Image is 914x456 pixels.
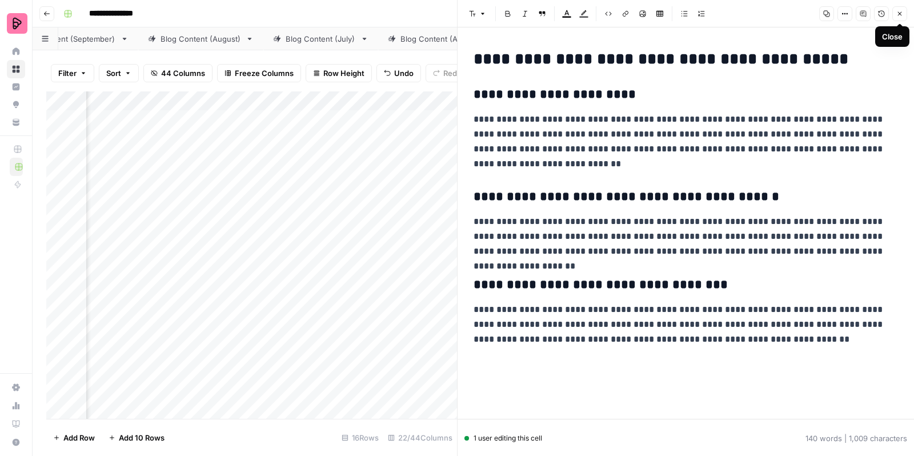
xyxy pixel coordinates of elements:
a: Settings [7,378,25,397]
button: Add 10 Rows [102,429,171,447]
div: Blog Content (April) [400,33,471,45]
img: Preply Logo [7,13,27,34]
button: Row Height [306,64,372,82]
span: Undo [394,67,414,79]
button: Add Row [46,429,102,447]
span: Add Row [63,432,95,443]
a: Insights [7,78,25,96]
span: Freeze Columns [235,67,294,79]
button: Workspace: Preply [7,9,25,38]
button: Freeze Columns [217,64,301,82]
button: Help + Support [7,433,25,451]
a: Your Data [7,113,25,131]
div: Close [882,31,903,42]
span: Row Height [323,67,364,79]
span: Add 10 Rows [119,432,165,443]
div: 1 user editing this cell [464,433,542,443]
div: Blog Content (August) [161,33,241,45]
span: Redo [443,67,462,79]
span: Sort [106,67,121,79]
a: Blog Content (July) [263,27,378,50]
a: Blog Content (August) [138,27,263,50]
div: 140 words | 1,009 characters [805,433,907,444]
span: 44 Columns [161,67,205,79]
a: Blog Content (April) [378,27,494,50]
button: Redo [426,64,469,82]
a: Home [7,42,25,61]
div: Blog Content (July) [286,33,356,45]
button: Undo [376,64,421,82]
div: 16 Rows [337,429,383,447]
a: Learning Hub [7,415,25,433]
a: Browse [7,60,25,78]
button: Filter [51,64,94,82]
div: Blog Content (September) [21,33,116,45]
a: Opportunities [7,95,25,114]
div: 22/44 Columns [383,429,457,447]
button: Sort [99,64,139,82]
span: Filter [58,67,77,79]
a: Usage [7,397,25,415]
button: 44 Columns [143,64,213,82]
